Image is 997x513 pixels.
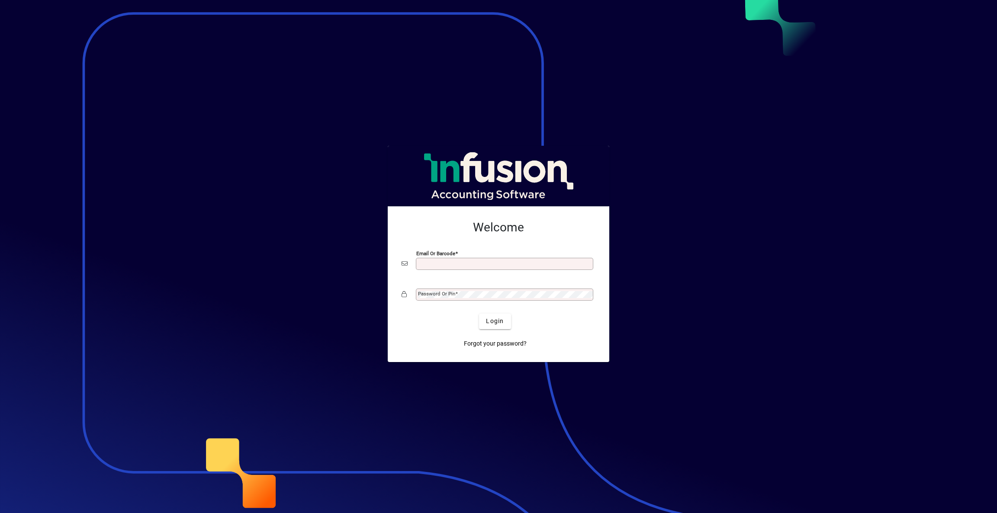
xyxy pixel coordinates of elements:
mat-label: Password or Pin [418,291,455,297]
mat-label: Email or Barcode [416,250,455,256]
span: Login [486,317,504,326]
a: Forgot your password? [460,336,530,352]
button: Login [479,314,511,329]
span: Forgot your password? [464,339,527,348]
h2: Welcome [402,220,595,235]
